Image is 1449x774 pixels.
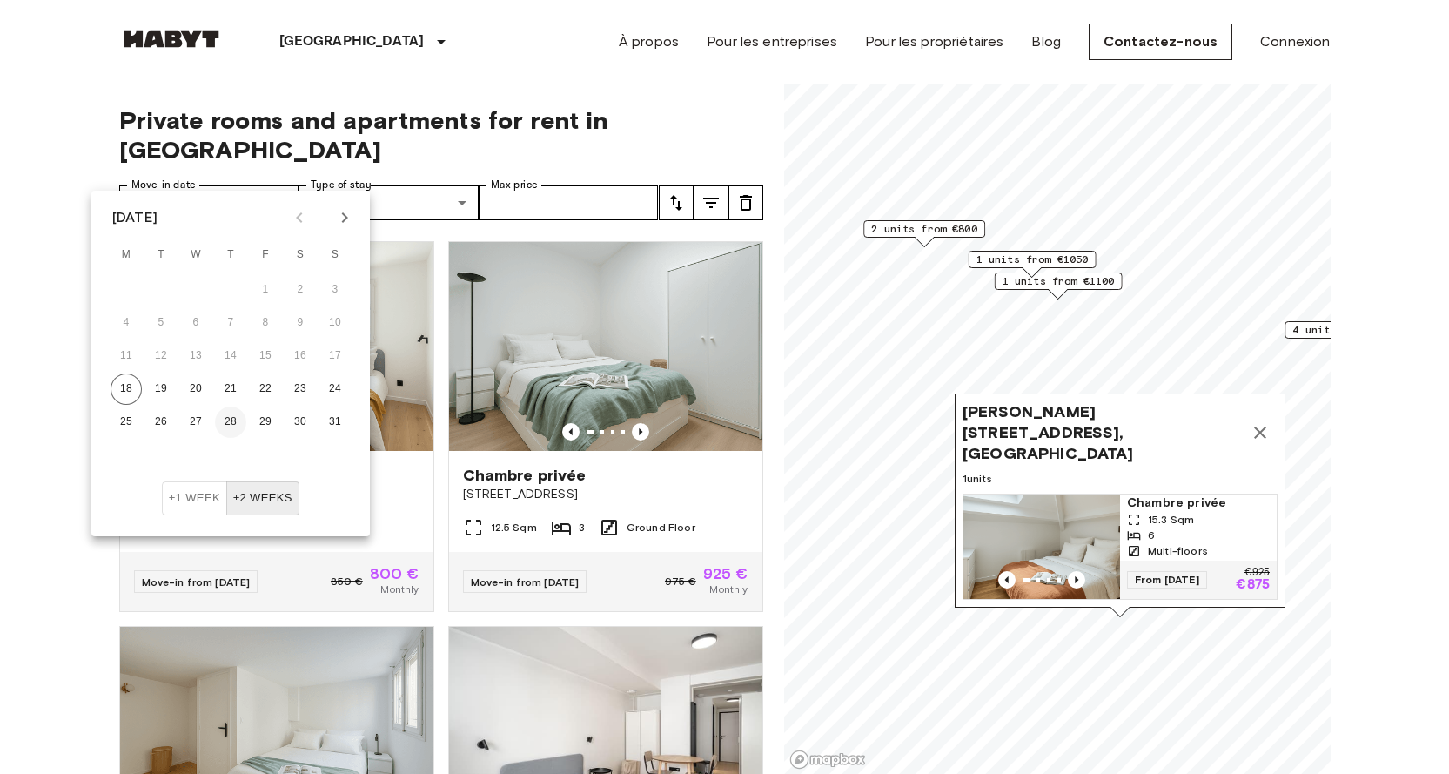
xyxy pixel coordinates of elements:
button: 29 [250,407,281,438]
p: €925 [1244,568,1269,578]
div: Map marker [955,394,1285,617]
button: tune [659,185,694,220]
button: tune [694,185,728,220]
button: 25 [111,407,142,438]
a: Marketing picture of unit FR-18-001-006-001Previous imagePrevious imageChambre privée[STREET_ADDR... [448,241,763,612]
span: Sunday [319,238,351,273]
span: Tuesday [145,238,177,273]
label: Type of stay [311,178,372,192]
span: Move-in from [DATE] [471,575,580,589]
span: Move-in from [DATE] [142,575,251,589]
span: [PERSON_NAME][STREET_ADDRESS], [GEOGRAPHIC_DATA] [963,401,1243,464]
img: Marketing picture of unit FR-18-001-006-001 [449,242,762,451]
div: Map marker [863,220,985,247]
button: Previous image [1068,571,1085,589]
span: 2 units from €800 [871,221,977,237]
button: Next month [330,203,359,232]
a: Connexion [1260,31,1330,52]
span: Ground Floor [627,520,695,535]
img: Habyt [119,30,224,48]
a: Contactez-nous [1089,24,1232,60]
div: [DATE] [112,207,158,228]
button: 27 [180,407,211,438]
span: Multi-floors [1148,543,1208,559]
button: 22 [250,374,281,405]
button: 31 [319,407,351,438]
button: Previous image [998,571,1016,589]
button: ±1 week [162,481,227,515]
button: 21 [215,374,246,405]
button: ±2 weeks [226,481,299,515]
span: 3 [579,520,585,535]
button: 24 [319,374,351,405]
span: Monthly [709,582,748,597]
a: À propos [619,31,679,52]
span: 1 units [963,471,1278,487]
span: 850 € [331,574,363,589]
span: Wednesday [180,238,211,273]
button: 18 [111,374,142,405]
span: 800 € [370,566,419,582]
p: €875 [1236,578,1270,592]
button: 26 [145,407,177,438]
span: Private rooms and apartments for rent in [GEOGRAPHIC_DATA] [119,105,763,165]
button: 30 [285,407,316,438]
a: Pour les entreprises [707,31,837,52]
button: Previous image [632,423,649,441]
p: [GEOGRAPHIC_DATA] [279,31,425,52]
label: Max price [491,178,538,192]
img: Marketing picture of unit FR-18-003-003-05 [963,495,1120,599]
button: tune [728,185,763,220]
span: 975 € [665,574,696,589]
span: 6 [1148,528,1155,543]
a: Marketing picture of unit FR-18-003-003-05Previous imagePrevious imageChambre privée15.3 Sqm6Mult... [963,494,1278,600]
span: Friday [250,238,281,273]
span: [STREET_ADDRESS] [463,486,748,503]
span: Saturday [285,238,316,273]
span: 4 units from €700 [1292,322,1399,338]
a: Mapbox logo [789,750,866,770]
label: Move-in date [131,178,196,192]
button: 28 [215,407,246,438]
span: 12.5 Sqm [491,520,537,535]
button: 19 [145,374,177,405]
div: Map marker [968,251,1096,278]
span: 925 € [703,566,748,582]
span: 1 units from €1100 [1002,273,1114,289]
span: 1 units from €1050 [976,252,1088,267]
button: Previous image [562,423,580,441]
span: Chambre privée [463,465,587,486]
span: From [DATE] [1127,571,1207,589]
a: Blog [1031,31,1061,52]
span: Chambre privée [1127,495,1270,512]
button: 20 [180,374,211,405]
span: Monday [111,238,142,273]
div: Map marker [1285,321,1406,348]
span: Thursday [215,238,246,273]
span: 15.3 Sqm [1148,512,1194,528]
span: Monthly [380,582,419,597]
button: 23 [285,374,316,405]
div: Move In Flexibility [162,481,299,515]
div: Map marker [994,273,1122,300]
a: Pour les propriétaires [865,31,1003,52]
